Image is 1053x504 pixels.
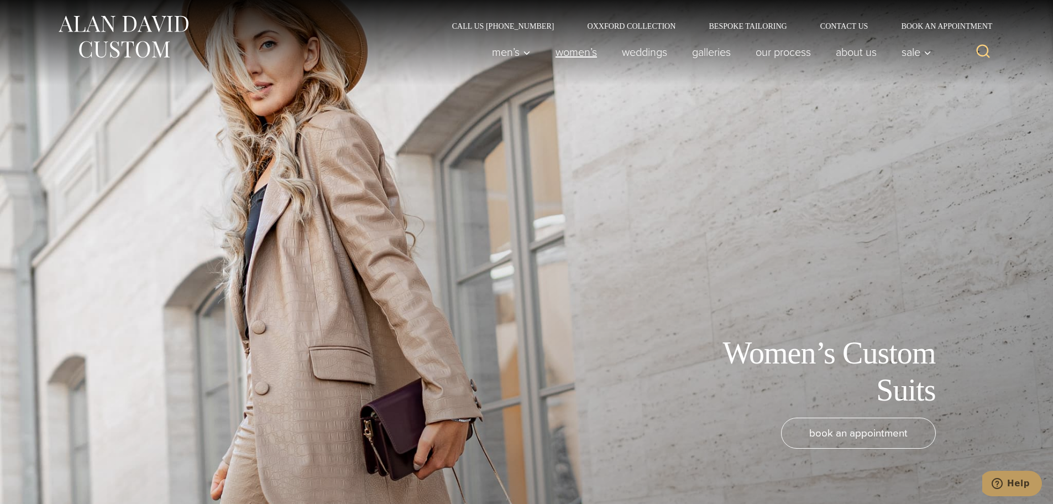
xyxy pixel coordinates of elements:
a: About Us [823,41,889,63]
span: book an appointment [809,425,908,441]
a: Oxxford Collection [570,22,692,30]
a: Book an Appointment [884,22,996,30]
iframe: Opens a widget where you can chat to one of our agents [982,471,1042,498]
button: Child menu of Men’s [479,41,543,63]
button: View Search Form [970,39,997,65]
a: Galleries [679,41,743,63]
a: Bespoke Tailoring [692,22,803,30]
a: Women’s [543,41,609,63]
nav: Secondary Navigation [436,22,997,30]
button: Sale sub menu toggle [889,41,937,63]
a: Contact Us [804,22,885,30]
nav: Primary Navigation [479,41,937,63]
h1: Women’s Custom Suits [687,335,936,409]
img: Alan David Custom [57,12,190,61]
a: Call Us [PHONE_NUMBER] [436,22,571,30]
a: Our Process [743,41,823,63]
a: book an appointment [781,418,936,449]
a: weddings [609,41,679,63]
